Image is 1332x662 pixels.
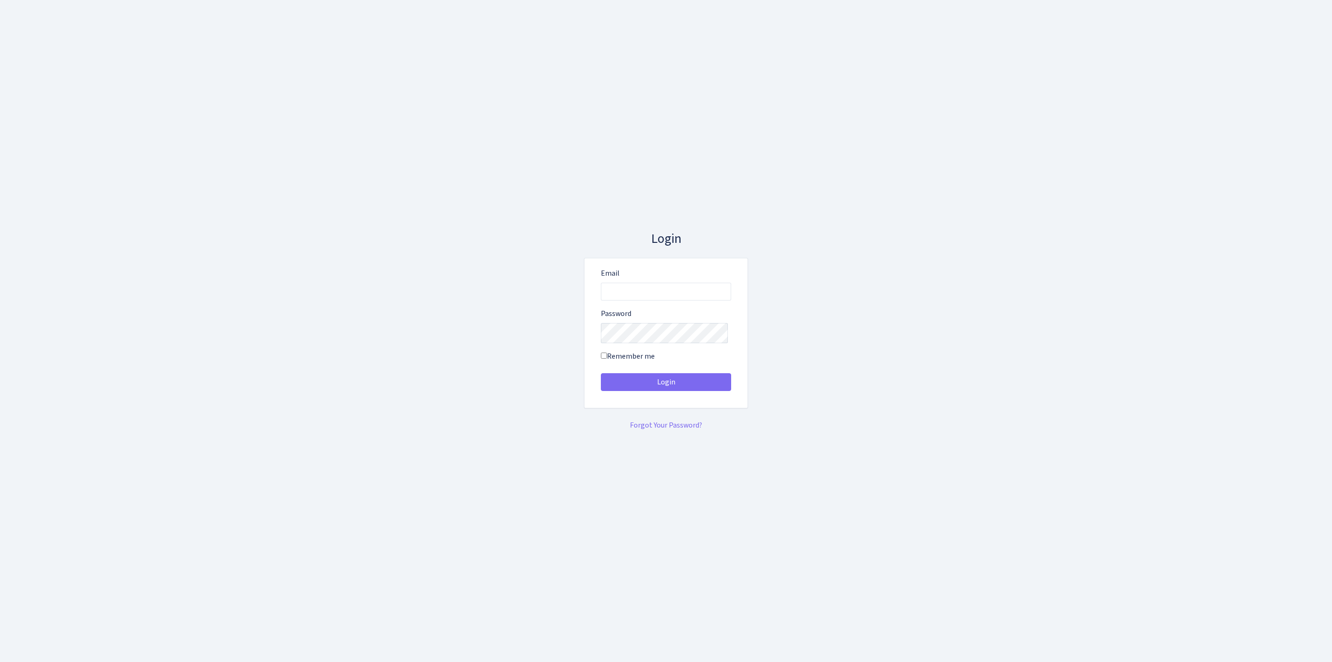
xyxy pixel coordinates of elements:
[601,268,620,279] label: Email
[584,231,748,247] h3: Login
[601,373,731,391] button: Login
[601,353,607,359] input: Remember me
[630,420,702,430] a: Forgot Your Password?
[601,351,655,362] label: Remember me
[601,308,631,319] label: Password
